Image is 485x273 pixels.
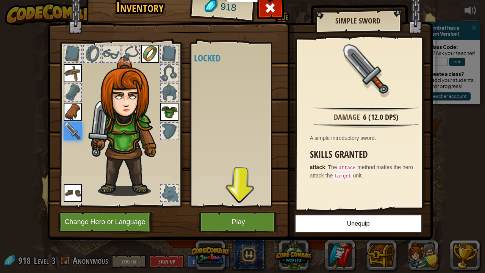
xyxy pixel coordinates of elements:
button: Change Hero or Language [58,212,154,232]
code: attack [337,165,357,171]
img: hr.png [313,107,419,111]
img: portrait.png [64,122,82,140]
img: portrait.png [160,103,178,121]
div: Damage [334,112,360,123]
code: target [333,173,353,180]
img: portrait.png [64,103,82,121]
h3: Skills Granted [310,149,427,160]
span: The method makes the hero attack the unit. [310,164,413,179]
img: portrait.png [141,45,159,63]
strong: attack [310,164,325,170]
h4: Locked [194,53,289,63]
img: portrait.png [64,64,82,82]
span: : [325,164,328,170]
img: portrait.png [64,184,82,202]
div: A simple introductory sword. [310,134,427,142]
button: Unequip [294,214,422,233]
button: Play [199,212,278,232]
div: 6 (12.0 DPS) [363,112,399,123]
img: portrait.png [342,44,391,94]
img: hair_f2.png [88,56,170,196]
img: hr.png [313,123,419,128]
h2: Simple Sword [322,17,394,25]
